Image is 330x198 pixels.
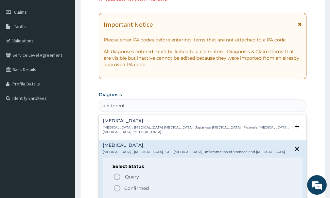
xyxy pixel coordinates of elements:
[113,173,121,181] i: status option query
[34,37,110,45] div: Chat with us now
[104,21,153,28] h1: Important Notice
[3,130,125,153] textarea: Type your message and hit 'Enter'
[14,9,27,15] span: Claims
[12,33,26,49] img: d_794563401_company_1708531726252_794563401
[107,3,123,19] div: Minimize live chat window
[113,184,121,192] i: status option filled
[293,145,301,153] i: close select status
[103,150,285,154] p: [MEDICAL_DATA] , [MEDICAL_DATA] , GE - [MEDICAL_DATA] , Inflammation of stomach and [MEDICAL_DATA]
[125,174,139,180] span: Query
[104,37,302,43] p: Please enter PA codes before entering items that are not attached to a PA code
[103,118,290,123] h4: [MEDICAL_DATA]
[113,164,293,169] h6: Select Status
[104,48,302,68] p: All diagnoses entered must be linked to a claim item. Diagnosis & Claim Items that are visible bu...
[103,125,290,135] p: [MEDICAL_DATA] , [MEDICAL_DATA] [MEDICAL_DATA] , Japanese [MEDICAL_DATA] , Flexner's [MEDICAL_DAT...
[99,91,122,98] label: Diagnosis
[293,123,301,130] i: open select status
[124,185,149,191] p: Confirmed
[14,23,26,29] span: Tariffs
[103,143,285,148] h4: [MEDICAL_DATA]
[38,58,90,124] span: We're online!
